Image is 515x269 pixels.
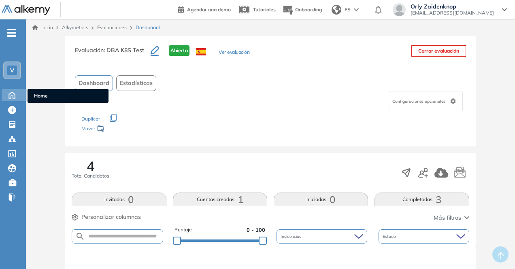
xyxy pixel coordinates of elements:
[136,24,160,31] span: Dashboard
[411,10,494,16] span: [EMAIL_ADDRESS][DOMAIN_NAME]
[81,116,100,122] span: Duplicar
[274,193,368,206] button: Iniciadas0
[75,45,151,62] h3: Evaluación
[75,231,85,241] img: SEARCH_ALT
[97,24,127,30] a: Evaluaciones
[34,92,102,100] span: Home
[411,45,466,57] button: Cerrar evaluación
[389,91,463,111] div: Configuraciones opcionales
[178,4,231,14] a: Agendar una demo
[392,98,447,104] span: Configuraciones opcionales
[187,6,231,13] span: Agendar una demo
[32,24,53,31] a: Inicio
[219,49,249,57] button: Ver evaluación
[375,193,469,206] button: Completadas3
[411,3,494,10] span: Orly Zaidenknop
[332,5,341,15] img: world
[169,45,189,56] span: Abierta
[116,75,156,91] button: Estadísticas
[295,6,322,13] span: Onboarding
[62,24,88,30] span: Alkymetrics
[10,67,14,74] span: V
[120,79,153,87] span: Estadísticas
[104,47,144,54] span: : DBA K8S Test
[72,172,109,180] span: Total Candidatos
[79,79,109,87] span: Dashboard
[277,229,367,244] div: Incidencias
[383,233,398,239] span: Estado
[345,6,351,13] span: ES
[434,214,461,222] span: Más filtros
[282,1,322,19] button: Onboarding
[2,5,50,15] img: Logo
[173,193,267,206] button: Cuentas creadas1
[175,226,192,234] span: Puntaje
[75,75,113,91] button: Dashboard
[196,48,206,55] img: ESP
[253,6,276,13] span: Tutoriales
[72,193,166,206] button: Invitados0
[281,233,303,239] span: Incidencias
[81,213,141,221] span: Personalizar columnas
[87,159,94,172] span: 4
[72,213,141,221] button: Personalizar columnas
[354,8,359,11] img: arrow
[7,32,16,34] i: -
[379,229,469,244] div: Estado
[81,122,162,137] div: Mover
[434,214,469,222] button: Más filtros
[247,226,265,234] span: 0 - 100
